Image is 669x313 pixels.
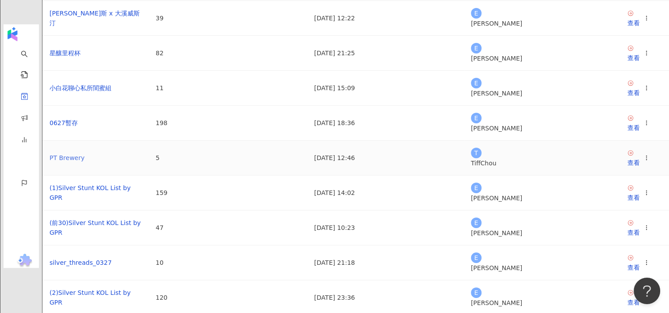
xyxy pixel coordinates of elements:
a: silver_threads_0327 [50,259,112,266]
span: E [474,113,478,123]
a: 查看 [627,80,640,98]
div: [PERSON_NAME] [471,19,613,28]
a: 查看 [627,115,640,133]
img: logo icon [5,27,19,41]
span: E [474,43,478,53]
a: 查看 [627,10,640,28]
td: [DATE] 12:22 [307,1,464,36]
span: 120 [156,294,168,301]
a: (前30)Silver Stunt KOL List by GPR [50,219,141,236]
span: E [474,78,478,88]
div: [PERSON_NAME] [471,88,613,98]
span: E [474,253,478,263]
div: [PERSON_NAME] [471,228,613,238]
a: (2)Silver Stunt KOL List by GPR [50,289,130,306]
span: E [474,218,478,228]
span: 39 [156,15,164,22]
a: 小白花聊心私所閨蜜組 [50,84,111,92]
span: E [474,183,478,193]
a: 查看 [627,184,640,202]
div: 查看 [627,53,640,63]
div: [PERSON_NAME] [471,298,613,308]
span: T [474,148,478,158]
img: chrome extension [16,254,33,268]
div: [PERSON_NAME] [471,53,613,63]
div: 查看 [627,158,640,168]
a: 查看 [627,289,640,307]
span: 11 [156,84,164,92]
a: 星釀里程杯 [50,50,80,57]
div: [PERSON_NAME] [471,263,613,273]
div: [PERSON_NAME] [471,123,613,133]
a: (1)Silver Stunt KOL List by GPR [50,184,130,201]
a: PT Brewery [50,154,84,161]
td: [DATE] 14:02 [307,176,464,210]
div: 查看 [627,193,640,202]
div: [PERSON_NAME] [471,193,613,203]
div: 查看 [627,298,640,307]
iframe: Help Scout Beacon - Open [634,278,660,304]
div: 查看 [627,263,640,272]
td: [DATE] 21:25 [307,36,464,71]
td: [DATE] 18:36 [307,106,464,141]
div: TiffChou [471,158,613,168]
span: 159 [156,189,168,196]
td: [DATE] 21:18 [307,245,464,280]
span: E [474,8,478,18]
span: 47 [156,224,164,231]
div: 查看 [627,88,640,98]
a: [PERSON_NAME]斯 x 大溪威斯汀 [50,10,139,27]
span: 5 [156,154,160,161]
a: 查看 [627,149,640,168]
div: 查看 [627,228,640,237]
div: 查看 [627,123,640,133]
a: 查看 [627,219,640,237]
a: search [21,50,59,57]
span: 82 [156,50,164,57]
td: [DATE] 12:46 [307,141,464,176]
a: 0627暫存 [50,119,78,126]
span: 198 [156,119,168,126]
a: 查看 [627,254,640,272]
td: [DATE] 10:23 [307,210,464,245]
a: 查看 [627,45,640,63]
span: 10 [156,259,164,266]
td: [DATE] 15:09 [307,71,464,106]
span: E [474,288,478,298]
div: 查看 [627,18,640,28]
